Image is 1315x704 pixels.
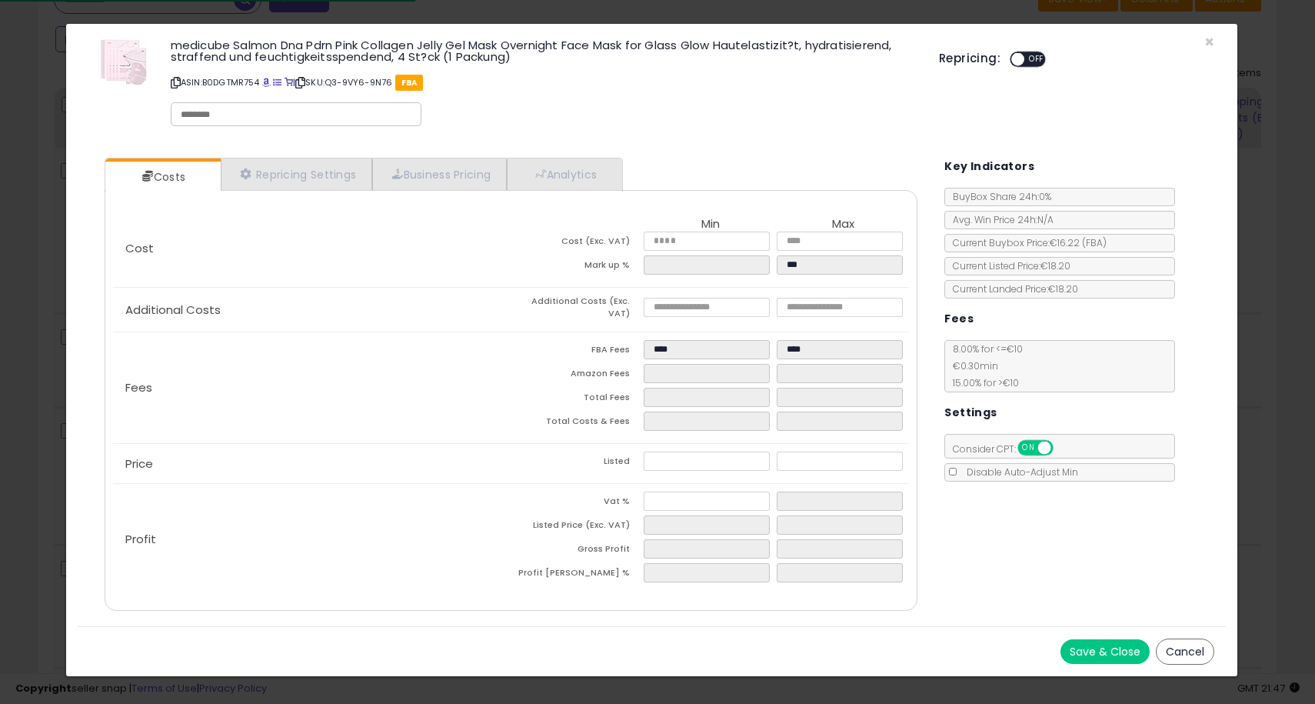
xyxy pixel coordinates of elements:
span: FBA [395,75,424,91]
a: Your listing only [285,76,293,88]
span: Avg. Win Price 24h: N/A [945,213,1054,226]
span: Current Buybox Price: [945,236,1107,249]
td: Profit [PERSON_NAME] % [511,563,644,587]
span: OFF [1051,442,1076,455]
td: Cost (Exc. VAT) [511,232,644,255]
th: Min [644,218,777,232]
span: BuyBox Share 24h: 0% [945,190,1051,203]
td: FBA Fees [511,340,644,364]
span: Current Landed Price: €18.20 [945,282,1078,295]
td: Amazon Fees [511,364,644,388]
td: Gross Profit [511,539,644,563]
td: Listed Price (Exc. VAT) [511,515,644,539]
h5: Fees [944,309,974,329]
p: Cost [113,242,511,255]
a: Business Pricing [372,158,507,190]
p: ASIN: B0DGTMR754 | SKU: Q3-9VY6-9N76 [171,70,916,95]
h3: medicube Salmon Dna Pdrn Pink Collagen Jelly Gel Mask Overnight Face Mask for Glass Glow Hautelas... [171,39,916,62]
td: Total Fees [511,388,644,412]
span: ( FBA ) [1082,236,1107,249]
span: ON [1020,442,1039,455]
a: Analytics [507,158,621,190]
td: Listed [511,452,644,475]
span: OFF [1024,53,1049,66]
span: Current Listed Price: €18.20 [945,259,1070,272]
p: Additional Costs [113,304,511,316]
h5: Repricing: [939,52,1000,65]
a: All offer listings [273,76,281,88]
span: × [1204,31,1214,53]
td: Total Costs & Fees [511,412,644,435]
a: Repricing Settings [221,158,373,190]
span: 8.00 % for <= €10 [945,342,1023,389]
span: Consider CPT: [945,442,1074,455]
p: Fees [113,382,511,394]
td: Additional Costs (Exc. VAT) [511,295,644,324]
td: Mark up % [511,255,644,279]
span: 15.00 % for > €10 [945,376,1019,389]
img: 31yDlsAXbrL._SL60_.jpg [101,39,147,85]
h5: Key Indicators [944,157,1034,176]
span: €0.30 min [945,359,998,372]
th: Max [777,218,910,232]
a: Costs [105,162,219,192]
a: BuyBox page [262,76,271,88]
p: Price [113,458,511,470]
button: Cancel [1156,639,1214,665]
td: Vat % [511,492,644,515]
p: Profit [113,533,511,546]
button: Save & Close [1060,639,1150,664]
h5: Settings [944,403,997,422]
span: €16.22 [1050,236,1107,249]
span: Disable Auto-Adjust Min [959,465,1078,479]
